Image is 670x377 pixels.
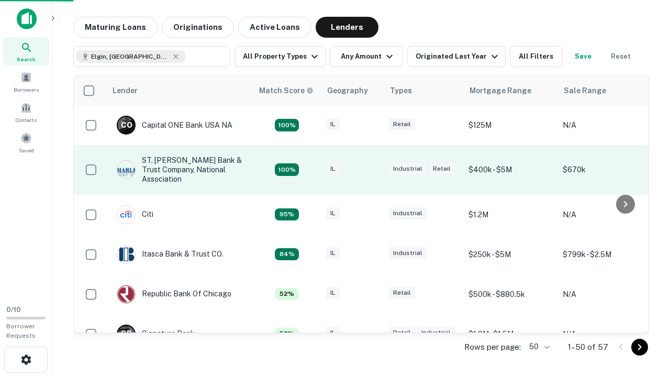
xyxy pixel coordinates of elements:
div: Industrial [389,163,427,175]
td: N/A [557,105,652,145]
button: Lenders [316,17,378,38]
td: $670k [557,145,652,195]
a: Search [3,37,49,65]
div: Retail [429,163,455,175]
a: Saved [3,128,49,157]
div: Sale Range [564,84,606,97]
span: Borrower Requests [6,323,36,339]
div: IL [326,327,340,339]
div: Capitalize uses an advanced AI algorithm to match your search with the best lender. The match sco... [275,208,299,221]
div: Republic Bank Of Chicago [117,285,231,304]
div: Geography [327,84,368,97]
div: Industrial [417,327,455,339]
th: Capitalize uses an advanced AI algorithm to match your search with the best lender. The match sco... [253,76,321,105]
td: N/A [557,314,652,354]
span: 0 / 10 [6,306,21,314]
div: Types [390,84,412,97]
td: $1.2M [463,195,557,235]
button: Maturing Loans [73,17,158,38]
td: $250k - $5M [463,235,557,274]
th: Sale Range [557,76,652,105]
th: Geography [321,76,384,105]
th: Lender [106,76,253,105]
td: $125M [463,105,557,145]
div: Capitalize uses an advanced AI algorithm to match your search with the best lender. The match sco... [275,163,299,176]
img: picture [117,206,135,224]
p: S B [121,328,131,339]
div: Capital ONE Bank USA NA [117,116,232,135]
div: Itasca Bank & Trust CO. [117,245,223,264]
td: $799k - $2.5M [557,235,652,274]
p: 1–50 of 57 [568,341,608,353]
div: IL [326,163,340,175]
div: IL [326,287,340,299]
button: Originated Last Year [407,46,506,67]
button: All Filters [510,46,562,67]
div: IL [326,207,340,219]
button: All Property Types [234,46,326,67]
div: Mortgage Range [470,84,531,97]
div: Capitalize uses an advanced AI algorithm to match your search with the best lender. The match sco... [259,85,314,96]
a: Contacts [3,98,49,126]
div: Signature Bank [117,325,195,343]
p: Rows per page: [464,341,521,353]
h6: Match Score [259,85,311,96]
div: Capitalize uses an advanced AI algorithm to match your search with the best lender. The match sco... [275,248,299,261]
p: C O [121,120,132,131]
span: Elgin, [GEOGRAPHIC_DATA], [GEOGRAPHIC_DATA] [91,52,170,61]
button: Any Amount [330,46,403,67]
div: 50 [525,339,551,354]
img: picture [117,161,135,179]
div: ST. [PERSON_NAME] Bank & Trust Company, National Association [117,156,242,184]
td: $500k - $880.5k [463,274,557,314]
div: Industrial [389,247,427,259]
td: N/A [557,195,652,235]
img: picture [117,246,135,263]
div: Capitalize uses an advanced AI algorithm to match your search with the best lender. The match sco... [275,119,299,131]
span: Contacts [16,116,37,124]
td: $1.3M - $1.5M [463,314,557,354]
div: Capitalize uses an advanced AI algorithm to match your search with the best lender. The match sco... [275,288,299,301]
button: Go to next page [631,339,648,356]
span: Saved [19,146,34,154]
iframe: Chat Widget [618,293,670,343]
div: Citi [117,205,153,224]
img: capitalize-icon.png [17,8,37,29]
button: Originations [162,17,234,38]
div: Lender [113,84,138,97]
a: Borrowers [3,68,49,96]
td: N/A [557,274,652,314]
button: Save your search to get updates of matches that match your search criteria. [566,46,600,67]
span: Borrowers [14,85,39,94]
div: Capitalize uses an advanced AI algorithm to match your search with the best lender. The match sco... [275,328,299,340]
th: Types [384,76,463,105]
div: Retail [389,287,415,299]
div: IL [326,247,340,259]
div: Originated Last Year [416,50,501,63]
span: Search [17,55,36,63]
div: IL [326,118,340,130]
th: Mortgage Range [463,76,557,105]
div: Retail [389,118,415,130]
div: Industrial [389,207,427,219]
td: $400k - $5M [463,145,557,195]
div: Retail [389,327,415,339]
button: Active Loans [238,17,311,38]
img: picture [117,285,135,303]
button: Reset [604,46,638,67]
